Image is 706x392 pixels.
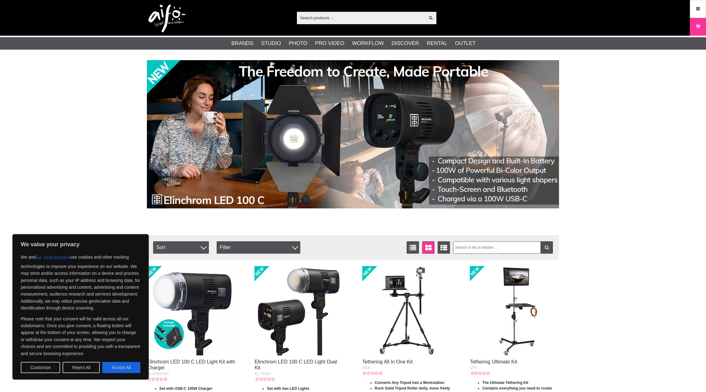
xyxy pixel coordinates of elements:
[315,39,344,47] a: Pro Video
[147,359,235,370] a: Elinchrom LED 100 C LED Light Kit with Charger
[217,241,300,254] div: Filter
[147,266,236,355] img: Elinchrom LED 100 C LED Light Kit with Charger
[63,362,100,373] button: Reject All
[21,362,60,373] button: Customize
[254,359,337,370] a: Elinchrom LED 100 C LED Light Dual Kit
[362,359,413,364] a: Tethering All In One Kit
[232,39,254,47] a: Brands
[254,266,344,355] img: Elinchrom LED 100 C LED Light Dual Kit
[482,381,528,385] strong: The Ultimate Tethering Kit
[455,39,476,47] a: Outlet
[102,362,140,373] button: Accept All
[21,315,140,357] p: Please note that your consent will be valid across all our subdomains. Once you give consent, a f...
[261,39,281,47] a: Studio
[470,266,559,355] img: Tethering Ultimate Kit
[254,372,271,376] span: EL-20202
[21,252,140,312] p: We and use cookies and other tracking technologies to improve your experience on our website. We ...
[148,5,186,33] img: logo.png
[297,13,425,22] input: Search products ...
[159,386,212,391] strong: Set with USB-C 100W Charger
[453,241,553,254] input: Search in list of articles ...
[36,252,70,263] button: our 1516 partners
[352,39,384,47] a: Workflow
[407,241,419,254] a: List
[289,39,307,47] a: Photo
[147,372,169,376] span: EL-20201WC
[470,366,477,370] span: UTK
[482,386,552,390] strong: Contains everything you need to create
[541,241,553,254] a: Filter
[147,60,559,208] img: Ad:002 banner-elin-led100c11390x.jpg
[21,241,140,248] p: We value your privacy
[254,376,274,382] div: Customer rating: 0
[267,386,309,391] strong: Set with two LED Lights
[375,381,444,385] strong: Converts Any Tripod into a Workstation
[362,266,452,355] img: Tethering All In One Kit
[438,241,450,254] a: Extended list
[362,371,382,376] div: Customer rating: 0
[470,359,517,364] a: Tethering Ultimate Kit
[422,241,435,254] a: Window
[470,371,490,376] div: Customer rating: 0
[427,39,447,47] a: Rental
[12,234,149,380] div: We value your privacy
[153,241,209,254] span: Sort
[147,376,167,382] div: Customer rating: 0
[391,39,419,47] a: Discover
[362,366,371,370] span: AIOK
